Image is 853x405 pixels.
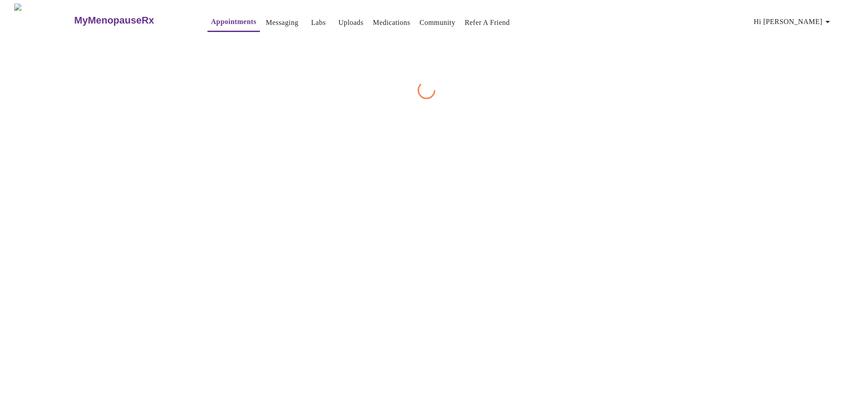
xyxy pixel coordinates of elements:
button: Messaging [262,14,302,32]
button: Refer a Friend [461,14,514,32]
a: Labs [311,16,326,29]
img: MyMenopauseRx Logo [14,4,73,37]
a: Appointments [211,16,256,28]
button: Labs [304,14,333,32]
a: MyMenopauseRx [73,5,190,36]
a: Medications [373,16,410,29]
button: Community [416,14,459,32]
span: Hi [PERSON_NAME] [754,16,833,28]
button: Medications [369,14,414,32]
a: Uploads [339,16,364,29]
button: Appointments [207,13,260,32]
a: Refer a Friend [465,16,510,29]
button: Uploads [335,14,367,32]
h3: MyMenopauseRx [74,15,154,26]
a: Messaging [266,16,298,29]
a: Community [419,16,455,29]
button: Hi [PERSON_NAME] [750,13,837,31]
